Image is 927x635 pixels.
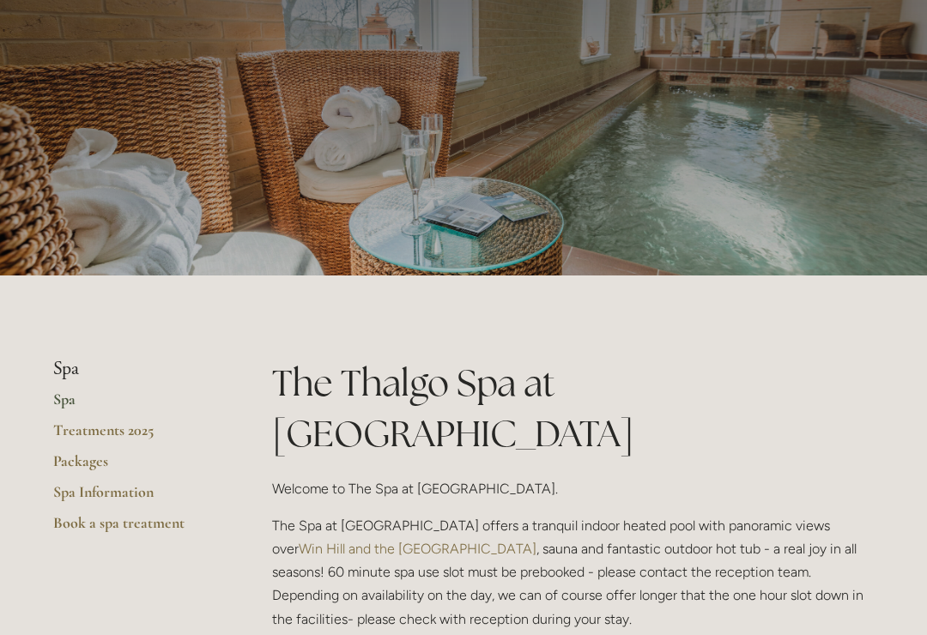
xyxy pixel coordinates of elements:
li: Spa [53,358,217,380]
a: Win Hill and the [GEOGRAPHIC_DATA] [299,541,536,557]
a: Treatments 2025 [53,420,217,451]
a: Packages [53,451,217,482]
h1: The Thalgo Spa at [GEOGRAPHIC_DATA] [272,358,874,459]
a: Spa Information [53,482,217,513]
p: Welcome to The Spa at [GEOGRAPHIC_DATA]. [272,477,874,500]
a: Spa [53,390,217,420]
p: The Spa at [GEOGRAPHIC_DATA] offers a tranquil indoor heated pool with panoramic views over , sau... [272,514,874,631]
a: Book a spa treatment [53,513,217,544]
